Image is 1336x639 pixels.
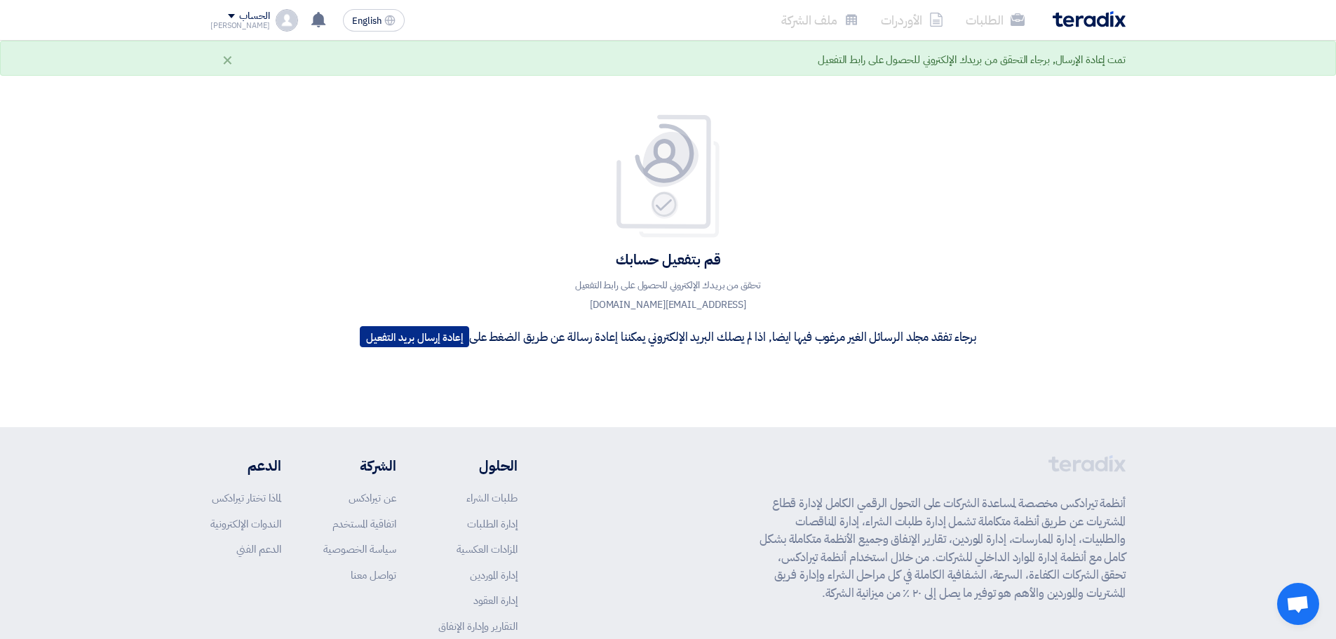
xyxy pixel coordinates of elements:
[236,542,281,557] a: الدعم الفني
[457,542,518,557] a: المزادات العكسية
[351,567,396,583] a: تواصل معنا
[210,455,281,476] li: الدعم
[818,52,1126,68] div: تمت إعادة الإرسال, برجاء التحقق من بريدك الإلكتروني للحصول على رابط التفعيل
[212,490,281,506] a: لماذا تختار تيرادكس
[360,326,469,347] button: إعادة إرسال بريد التفعيل
[467,516,518,532] a: إدارة الطلبات
[1277,583,1319,625] div: Open chat
[1053,11,1126,27] img: Teradix logo
[276,9,298,32] img: profile_test.png
[323,455,396,476] li: الشركة
[473,593,518,608] a: إدارة العقود
[612,114,724,239] img: Your account is pending for verification
[349,490,396,506] a: عن تيرادكس
[438,455,518,476] li: الحلول
[222,51,234,68] div: ×
[438,619,518,634] a: التقارير وإدارة الإنفاق
[343,9,405,32] button: English
[210,516,281,532] a: الندوات الإلكترونية
[466,490,518,506] a: طلبات الشراء
[360,250,976,269] h4: قم بتفعيل حسابك
[760,495,1126,602] p: أنظمة تيرادكس مخصصة لمساعدة الشركات على التحول الرقمي الكامل لإدارة قطاع المشتريات عن طريق أنظمة ...
[323,542,396,557] a: سياسة الخصوصية
[542,276,795,315] p: تحقق من بريدك الإلكتروني للحصول على رابط التفعيل [EMAIL_ADDRESS][DOMAIN_NAME]
[360,326,976,347] p: برجاء تفقد مجلد الرسائل الغير مرغوب فيها ايضا, اذا لم يصلك البريد الإلكتروني يمكننا إعادة رسالة ع...
[352,16,382,26] span: English
[332,516,396,532] a: اتفاقية المستخدم
[210,22,270,29] div: [PERSON_NAME]
[239,11,269,22] div: الحساب
[470,567,518,583] a: إدارة الموردين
